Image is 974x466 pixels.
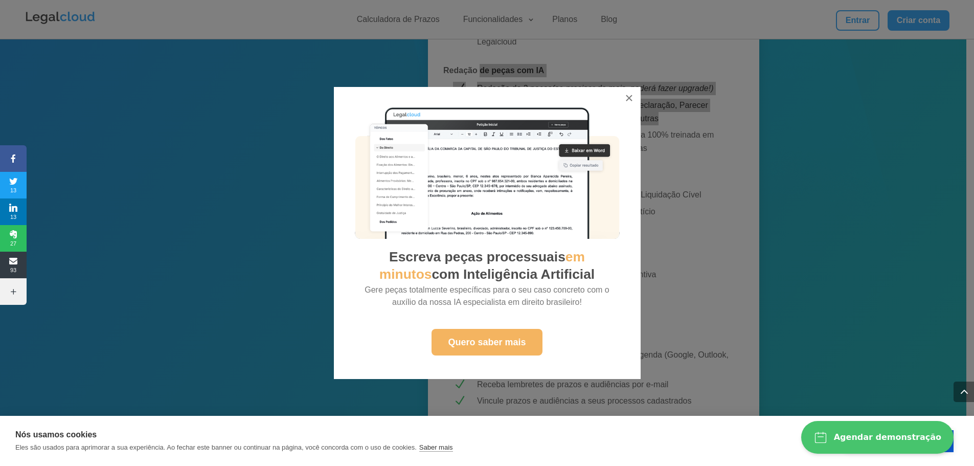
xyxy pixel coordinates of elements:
[15,430,97,439] strong: Nós usamos cookies
[432,329,542,356] a: Quero saber mais
[15,443,417,451] p: Eles são usados para aprimorar a sua experiência. Ao fechar este banner ou continuar na página, v...
[618,87,641,109] button: ×
[354,107,620,239] img: Redação de peças com IA na Legalcloud
[354,284,620,317] p: Gere peças totalmente específicas para o seu caso concreto com o auxílio da nossa IA especialista...
[419,443,453,452] a: Saber mais
[354,248,620,289] h2: Escreva peças processuais com Inteligência Artificial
